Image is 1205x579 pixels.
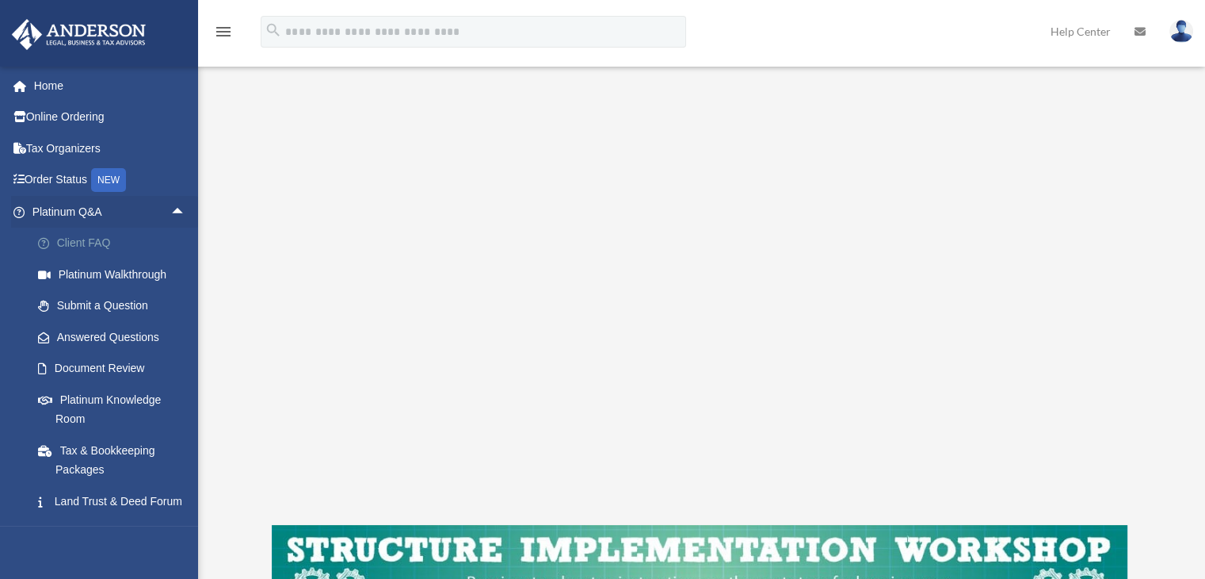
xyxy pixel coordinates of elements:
[22,290,210,322] a: Submit a Question
[22,517,210,549] a: Portal Feedback
[7,19,151,50] img: Anderson Advisors Platinum Portal
[11,70,210,102] a: Home
[22,321,210,353] a: Answered Questions
[170,196,202,228] span: arrow_drop_up
[22,259,210,290] a: Platinum Walkthrough
[11,132,210,164] a: Tax Organizers
[214,22,233,41] i: menu
[265,21,282,39] i: search
[1169,20,1193,43] img: User Pic
[22,353,210,385] a: Document Review
[214,28,233,41] a: menu
[22,228,210,259] a: Client FAQ
[272,19,1127,501] iframe: LLC Binder Walkthrough
[11,102,210,133] a: Online Ordering
[22,435,210,485] a: Tax & Bookkeeping Packages
[11,196,210,228] a: Platinum Q&Aarrow_drop_up
[91,168,126,192] div: NEW
[11,164,210,197] a: Order StatusNEW
[22,384,210,435] a: Platinum Knowledge Room
[22,485,210,517] a: Land Trust & Deed Forum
